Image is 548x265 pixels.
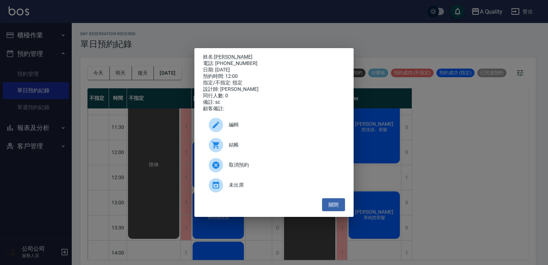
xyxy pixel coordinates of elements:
span: 編輯 [229,121,339,129]
p: 姓名: [203,54,345,60]
div: 電話: [PHONE_NUMBER] [203,60,345,67]
div: 備註: sc [203,99,345,106]
div: 未出席 [203,175,345,195]
div: 日期: [DATE] [203,67,345,73]
div: 同行人數: 0 [203,93,345,99]
div: 取消預約 [203,155,345,175]
span: 取消預約 [229,161,339,169]
div: 預約時間: 12:00 [203,73,345,80]
div: 指定/不指定: 指定 [203,80,345,86]
a: [PERSON_NAME] [214,54,252,60]
button: 關閉 [322,198,345,211]
span: 結帳 [229,141,339,149]
div: 設計師: [PERSON_NAME] [203,86,345,93]
a: 結帳 [203,135,345,155]
div: 顧客備註: [203,106,345,112]
span: 未出席 [229,181,339,189]
div: 編輯 [203,115,345,135]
